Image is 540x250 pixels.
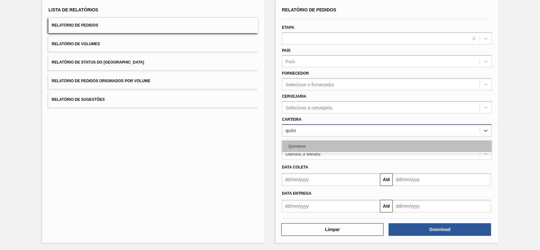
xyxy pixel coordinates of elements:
[282,200,380,212] input: dd/mm/yyyy
[52,60,144,64] span: Relatório de Status do [GEOGRAPHIC_DATA]
[282,165,308,169] span: Data coleta
[48,36,258,52] button: Relatório de Volumes
[282,25,294,30] label: Etapa
[282,71,309,76] label: Fornecedor
[393,200,491,212] input: dd/mm/yyyy
[380,173,393,186] button: Até
[285,105,332,110] div: Selecione a cervejaria
[281,223,383,236] button: Limpar
[52,79,150,83] span: Relatório de Pedidos Originados por Volume
[48,7,98,12] span: Lista de Relatórios
[388,223,491,236] button: Download
[48,73,258,89] button: Relatório de Pedidos Originados por Volume
[285,59,295,64] div: País
[48,18,258,33] button: Relatório de Pedidos
[285,82,334,87] div: Selecione o fornecedor
[380,200,393,212] button: Até
[52,97,105,102] span: Relatório de Sugestões
[282,7,336,12] span: Relatório de Pedidos
[285,151,320,156] div: Últimos 3 Meses
[282,140,492,152] div: Químicos
[52,23,98,27] span: Relatório de Pedidos
[282,94,306,99] label: Cervejaria
[393,173,491,186] input: dd/mm/yyyy
[282,117,301,122] label: Carteira
[282,48,290,53] label: País
[282,191,311,196] span: Data Entrega
[48,55,258,70] button: Relatório de Status do [GEOGRAPHIC_DATA]
[52,42,100,46] span: Relatório de Volumes
[48,92,258,107] button: Relatório de Sugestões
[282,173,380,186] input: dd/mm/yyyy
